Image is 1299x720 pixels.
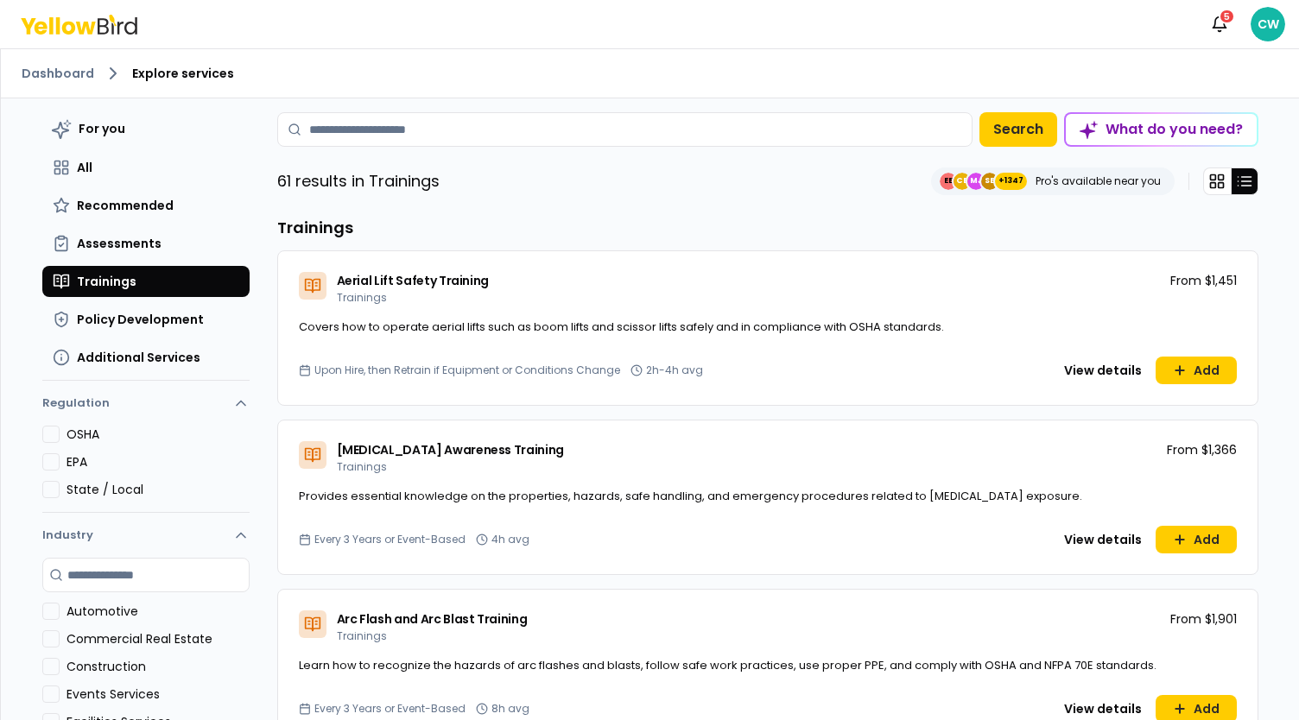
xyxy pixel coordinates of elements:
[1202,7,1237,41] button: 5
[337,610,528,628] span: Arc Flash and Arc Blast Training
[1064,112,1258,147] button: What do you need?
[22,63,1278,84] nav: breadcrumb
[1251,7,1285,41] span: CW
[42,266,250,297] button: Trainings
[42,304,250,335] button: Policy Development
[67,603,250,620] label: Automotive
[314,702,466,716] span: Every 3 Years or Event-Based
[67,630,250,647] label: Commercial Real Estate
[42,228,250,259] button: Assessments
[67,453,250,471] label: EPA
[979,112,1057,147] button: Search
[77,159,92,176] span: All
[42,388,250,426] button: Regulation
[1156,357,1237,384] button: Add
[1036,174,1161,188] p: Pro's available near you
[1170,272,1237,289] p: From $1,451
[337,441,564,458] span: [MEDICAL_DATA] Awareness Training
[1054,526,1152,553] button: View details
[22,65,94,82] a: Dashboard
[940,173,957,190] span: EE
[42,190,250,221] button: Recommended
[1170,610,1237,628] p: From $1,901
[314,363,620,377] span: Upon Hire, then Retrain if Equipment or Conditions Change
[77,197,174,214] span: Recommended
[77,311,204,328] span: Policy Development
[42,426,250,512] div: Regulation
[1167,441,1237,458] p: From $1,366
[491,533,529,546] span: 4h avg
[1054,357,1152,384] button: View details
[79,120,125,137] span: For you
[646,363,703,377] span: 2h-4h avg
[67,426,250,443] label: OSHA
[299,319,944,335] span: Covers how to operate aerial lifts such as boom lifts and scissor lifts safely and in compliance ...
[299,657,1156,673] span: Learn how to recognize the hazards of arc flashes and blasts, follow safe work practices, use pro...
[77,235,162,252] span: Assessments
[77,349,200,366] span: Additional Services
[998,173,1023,190] span: +1347
[337,628,387,643] span: Trainings
[42,112,250,145] button: For you
[981,173,998,190] span: SE
[1219,9,1235,24] div: 5
[1066,114,1257,145] div: What do you need?
[337,272,490,289] span: Aerial Lift Safety Training
[67,481,250,498] label: State / Local
[67,685,250,703] label: Events Services
[67,658,250,675] label: Construction
[967,173,985,190] span: MJ
[42,513,250,558] button: Industry
[1156,526,1237,553] button: Add
[299,488,1082,504] span: Provides essential knowledge on the properties, hazards, safe handling, and emergency procedures ...
[491,702,529,716] span: 8h avg
[314,533,466,546] span: Every 3 Years or Event-Based
[42,152,250,183] button: All
[277,169,440,193] p: 61 results in Trainings
[954,173,971,190] span: CE
[337,459,387,474] span: Trainings
[337,290,387,305] span: Trainings
[132,65,234,82] span: Explore services
[277,216,1258,240] h3: Trainings
[42,342,250,373] button: Additional Services
[77,273,136,290] span: Trainings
